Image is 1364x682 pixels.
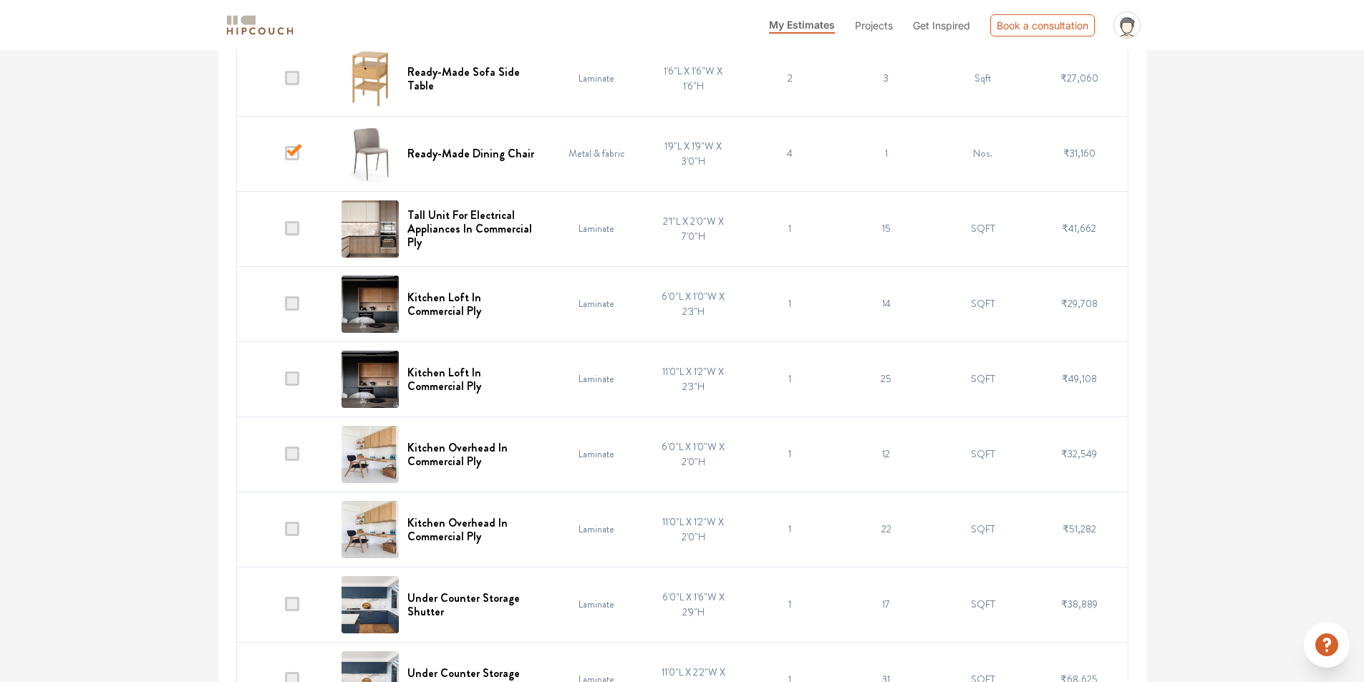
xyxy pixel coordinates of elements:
h6: Under Counter Storage Shutter [407,591,540,618]
td: 2'1"L X 2'0"W X 7'0"H [645,191,742,266]
td: 4 [742,116,838,191]
span: ₹32,549 [1061,447,1097,461]
img: logo-horizontal.svg [224,13,296,38]
span: ₹27,060 [1060,71,1098,85]
td: Laminate [548,266,645,341]
img: Ready-Made Sofa Side Table [342,50,399,107]
h6: Kitchen Loft In Commercial Ply [407,366,540,393]
div: Book a consultation [990,14,1095,36]
img: Kitchen Loft In Commercial Ply [342,351,399,408]
td: Metal & fabric [548,116,645,191]
td: 6'0"L X 1'0"W X 2'0"H [645,416,742,492]
td: 6'0"L X 1'6"W X 2'9"H [645,567,742,642]
span: ₹49,108 [1062,371,1097,386]
img: Kitchen Loft In Commercial Ply [342,276,399,333]
td: 15 [838,191,934,266]
td: 1 [742,416,838,492]
span: My Estimates [769,19,835,31]
span: Get Inspired [913,19,970,31]
td: 6'0"L X 1'0"W X 2'3"H [645,266,742,341]
td: 1 [838,116,934,191]
span: ₹51,282 [1063,522,1096,536]
td: 1 [742,266,838,341]
td: 1 [742,567,838,642]
td: 22 [838,492,934,567]
img: Tall Unit For Electrical Appliances In Commercial Ply [342,200,399,258]
td: SQFT [934,416,1031,492]
h6: Tall Unit For Electrical Appliances In Commercial Ply [407,208,540,250]
td: 14 [838,266,934,341]
td: Sqft [934,41,1031,116]
td: Laminate [548,416,645,492]
span: ₹31,160 [1063,146,1095,160]
h6: Kitchen Overhead In Commercial Ply [407,516,540,543]
td: 25 [838,341,934,416]
img: Kitchen Overhead In Commercial Ply [342,426,399,483]
h6: Kitchen Overhead In Commercial Ply [407,441,540,468]
td: 1 [742,341,838,416]
td: Laminate [548,191,645,266]
td: Laminate [548,341,645,416]
td: SQFT [934,567,1031,642]
td: 3 [838,41,934,116]
span: ₹41,662 [1062,221,1096,235]
td: SQFT [934,492,1031,567]
h6: Ready-Made Dining Chair [407,147,534,160]
td: Laminate [548,492,645,567]
td: SQFT [934,191,1031,266]
td: SQFT [934,341,1031,416]
span: Projects [855,19,893,31]
img: Ready-Made Dining Chair [342,125,399,182]
h6: Ready-Made Sofa Side Table [407,65,540,92]
img: Under Counter Storage Shutter [342,576,399,633]
td: 1 [742,191,838,266]
img: Kitchen Overhead In Commercial Ply [342,501,399,558]
span: ₹29,708 [1061,296,1098,311]
td: 2 [742,41,838,116]
span: ₹38,889 [1061,597,1098,611]
td: Laminate [548,41,645,116]
td: 17 [838,567,934,642]
td: 1 [742,492,838,567]
td: 11'0"L X 1'2"W X 2'0"H [645,492,742,567]
td: Laminate [548,567,645,642]
span: logo-horizontal.svg [224,9,296,42]
td: 12 [838,416,934,492]
td: 1'9"L X 1'9"W X 3'0"H [645,116,742,191]
td: SQFT [934,266,1031,341]
td: 1'6"L X 1'6"W X 1'6"H [645,41,742,116]
td: Nos. [934,116,1031,191]
h6: Kitchen Loft In Commercial Ply [407,291,540,318]
td: 11'0"L X 1'2"W X 2'3"H [645,341,742,416]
